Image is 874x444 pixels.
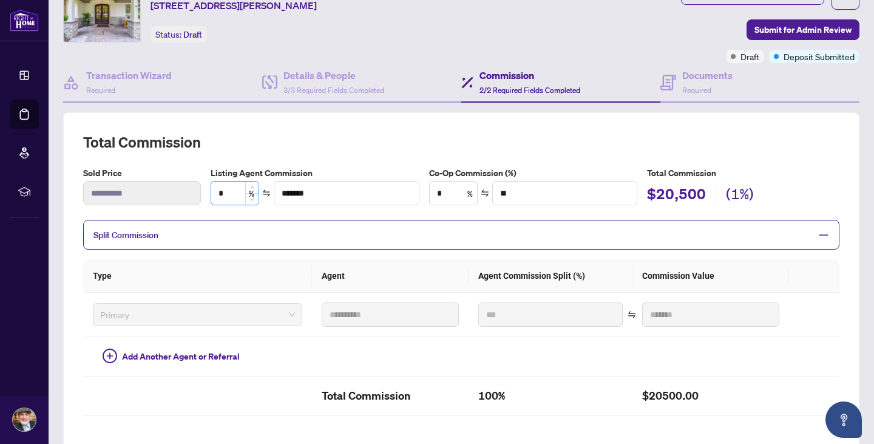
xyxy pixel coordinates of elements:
span: 3/3 Required Fields Completed [283,86,384,95]
span: down [250,197,254,202]
span: 2/2 Required Fields Completed [479,86,580,95]
span: Split Commission [93,230,158,241]
th: Commission Value [632,259,789,293]
button: Add Another Agent or Referral [93,347,249,366]
span: Decrease Value [245,193,259,205]
h2: $20,500 [647,184,706,207]
h4: Transaction Wizard [86,68,172,83]
th: Type [83,259,312,293]
span: Draft [183,29,202,40]
label: Co-Op Commission (%) [429,166,637,180]
div: Status: [151,26,207,43]
div: Split Commission [83,220,839,250]
label: Listing Agent Commission [211,166,419,180]
h2: Total Commission [322,386,459,406]
label: Sold Price [83,166,201,180]
span: swap [481,189,489,197]
span: Draft [740,50,759,63]
img: logo [10,9,39,32]
span: plus-circle [103,349,117,363]
h2: 100% [478,386,623,406]
h2: Total Commission [83,132,839,152]
span: up [250,185,254,190]
th: Agent Commission Split (%) [469,259,633,293]
span: minus [818,230,829,241]
span: Increase Value [245,182,259,193]
h4: Commission [479,68,580,83]
h2: (1%) [726,184,754,207]
button: Open asap [825,401,862,438]
th: Agent [312,259,469,293]
img: Profile Icon [13,408,36,431]
span: Deposit Submitted [784,50,855,63]
span: Primary [100,306,295,324]
button: Submit for Admin Review [747,19,859,40]
span: swap [262,189,271,197]
span: swap [628,310,636,319]
span: Required [86,86,115,95]
h4: Documents [682,68,733,83]
h4: Details & People [283,68,384,83]
span: Add Another Agent or Referral [122,350,240,363]
span: Submit for Admin Review [754,20,852,39]
h2: $20500.00 [642,386,779,406]
span: Required [682,86,711,95]
h5: Total Commission [647,166,839,180]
